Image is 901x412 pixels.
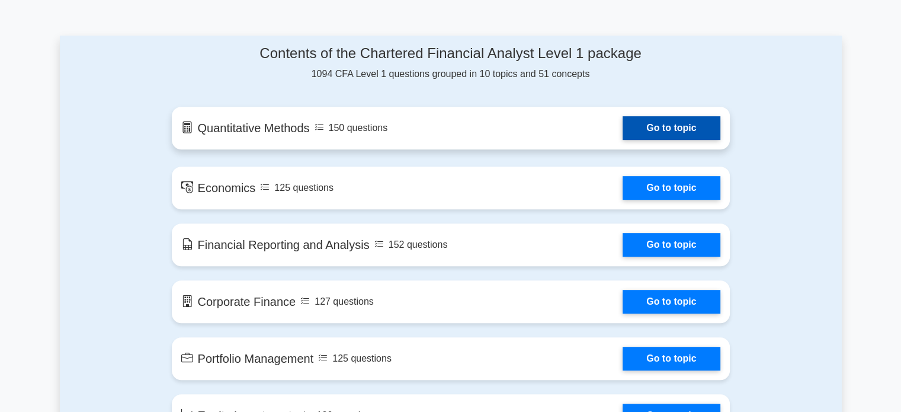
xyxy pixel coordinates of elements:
[172,45,730,81] div: 1094 CFA Level 1 questions grouped in 10 topics and 51 concepts
[172,45,730,62] h4: Contents of the Chartered Financial Analyst Level 1 package
[623,116,720,140] a: Go to topic
[623,347,720,371] a: Go to topic
[623,290,720,314] a: Go to topic
[623,233,720,257] a: Go to topic
[623,176,720,200] a: Go to topic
